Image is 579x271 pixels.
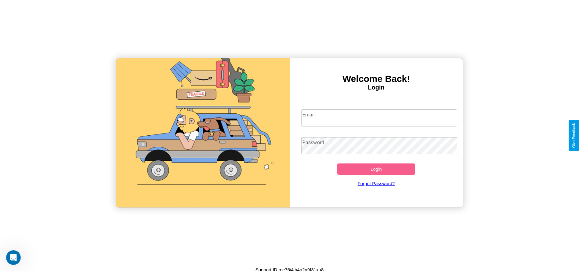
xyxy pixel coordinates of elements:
div: Give Feedback [572,123,576,148]
a: Forgot Password? [298,175,454,192]
iframe: Intercom live chat [6,250,21,265]
button: Login [337,163,415,175]
h3: Welcome Back! [290,74,463,84]
img: gif [116,58,289,207]
h4: Login [290,84,463,91]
